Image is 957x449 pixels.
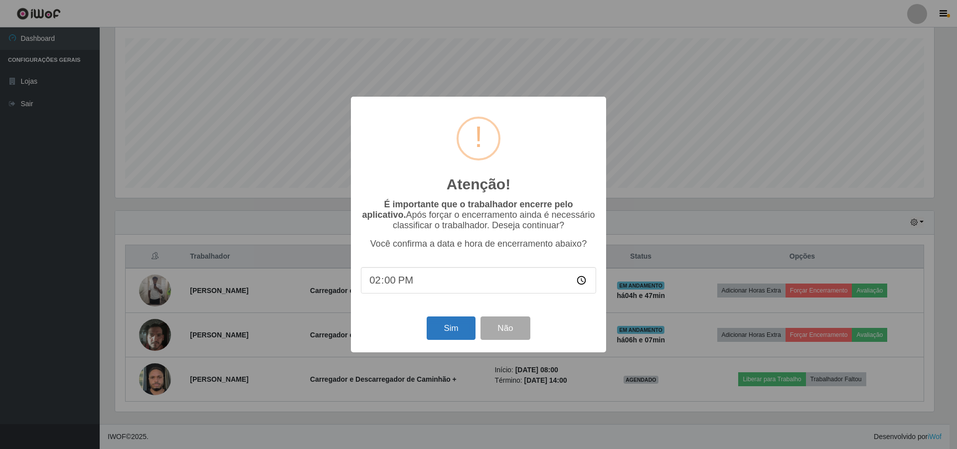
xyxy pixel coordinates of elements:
[427,316,475,340] button: Sim
[362,199,573,220] b: É importante que o trabalhador encerre pelo aplicativo.
[361,239,596,249] p: Você confirma a data e hora de encerramento abaixo?
[480,316,530,340] button: Não
[447,175,510,193] h2: Atenção!
[361,199,596,231] p: Após forçar o encerramento ainda é necessário classificar o trabalhador. Deseja continuar?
